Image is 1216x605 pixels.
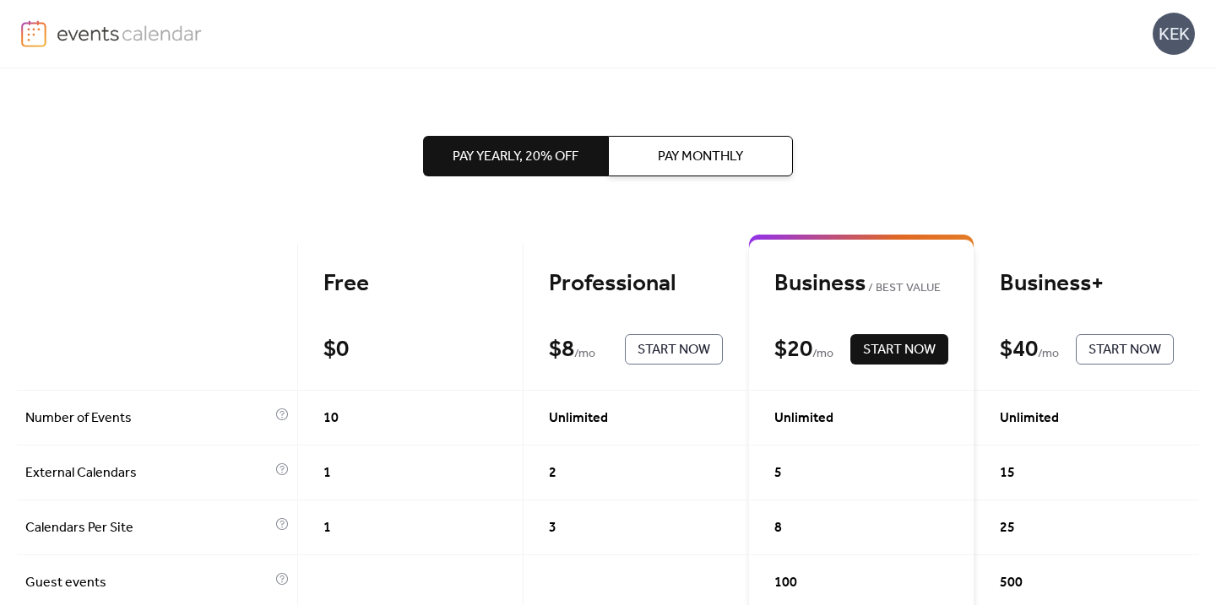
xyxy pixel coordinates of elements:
div: $ 20 [774,335,812,365]
div: $ 8 [549,335,574,365]
span: Start Now [1088,340,1161,360]
span: Pay Monthly [658,147,743,167]
div: Business+ [1000,269,1174,299]
button: Pay Monthly [608,136,793,176]
span: 1 [323,518,331,538]
span: Start Now [863,340,936,360]
span: Calendars Per Site [25,518,271,538]
button: Start Now [850,334,948,365]
div: Business [774,269,948,299]
button: Start Now [625,334,723,365]
div: Professional [549,269,723,299]
span: 25 [1000,518,1015,538]
span: Number of Events [25,408,271,429]
span: 15 [1000,463,1015,483]
span: 3 [549,518,556,538]
span: BEST VALUE [866,278,941,299]
span: 10 [323,408,339,429]
span: / mo [574,344,595,365]
span: 8 [774,518,782,538]
img: logo-type [57,20,203,46]
button: Start Now [1076,334,1174,365]
span: Unlimited [774,408,833,429]
button: Pay Yearly, 20% off [423,136,608,176]
span: 2 [549,463,556,483]
span: 1 [323,463,331,483]
span: 5 [774,463,782,483]
img: logo [21,20,46,47]
div: Free [323,269,497,299]
span: 500 [1000,573,1023,593]
span: Unlimited [1000,408,1059,429]
span: / mo [1038,344,1059,365]
span: External Calendars [25,463,271,483]
span: Guest events [25,573,271,593]
span: Pay Yearly, 20% off [453,147,578,167]
span: Unlimited [549,408,608,429]
span: Start Now [638,340,710,360]
div: KEK [1153,13,1195,55]
div: $ 40 [1000,335,1038,365]
span: 100 [774,573,797,593]
div: $ 0 [323,335,349,365]
span: / mo [812,344,833,365]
